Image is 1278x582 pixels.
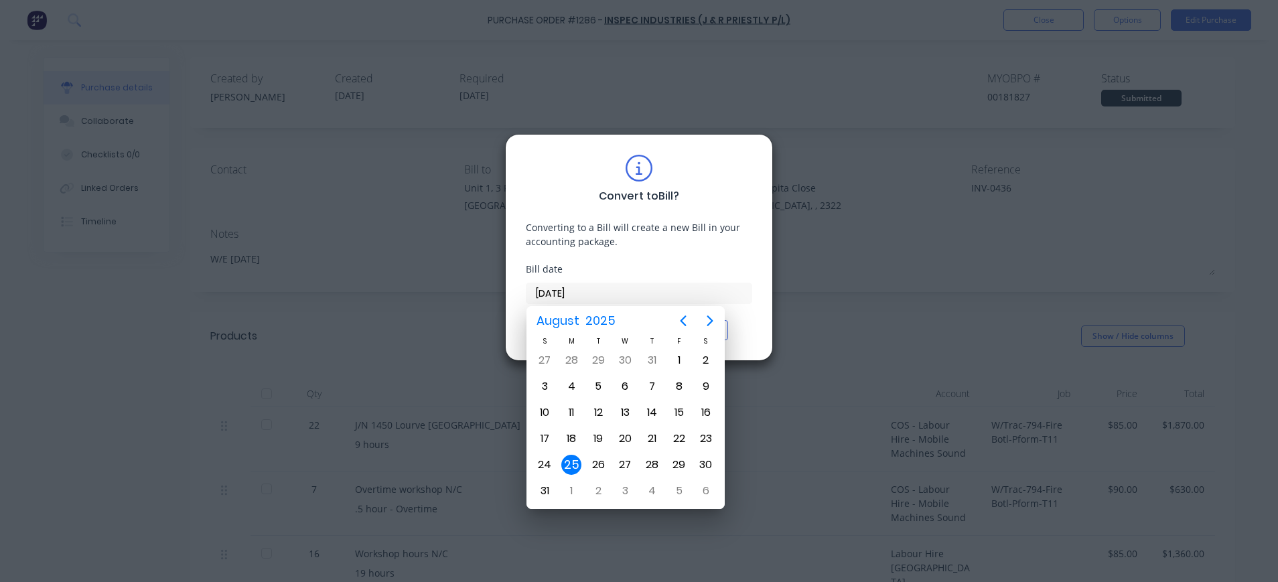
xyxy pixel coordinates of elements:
[599,188,679,204] div: Convert to Bill ?
[642,376,662,396] div: Thursday, August 7, 2025
[588,403,608,423] div: Tuesday, August 12, 2025
[669,481,689,501] div: Friday, September 5, 2025
[696,403,716,423] div: Saturday, August 16, 2025
[531,336,558,347] div: S
[582,309,618,333] span: 2025
[669,350,689,370] div: Friday, August 1, 2025
[535,376,555,396] div: Sunday, August 3, 2025
[615,429,635,449] div: Wednesday, August 20, 2025
[588,455,608,475] div: Tuesday, August 26, 2025
[669,376,689,396] div: Friday, August 8, 2025
[669,429,689,449] div: Friday, August 22, 2025
[666,336,693,347] div: F
[535,455,555,475] div: Sunday, August 24, 2025
[696,481,716,501] div: Saturday, September 6, 2025
[612,336,638,347] div: W
[696,376,716,396] div: Saturday, August 9, 2025
[561,429,581,449] div: Monday, August 18, 2025
[535,429,555,449] div: Sunday, August 17, 2025
[588,481,608,501] div: Tuesday, September 2, 2025
[670,307,697,334] button: Previous page
[696,350,716,370] div: Saturday, August 2, 2025
[535,350,555,370] div: Sunday, July 27, 2025
[561,481,581,501] div: Monday, September 1, 2025
[615,481,635,501] div: Wednesday, September 3, 2025
[528,309,624,333] button: August2025
[696,455,716,475] div: Saturday, August 30, 2025
[639,336,666,347] div: T
[669,455,689,475] div: Friday, August 29, 2025
[615,376,635,396] div: Wednesday, August 6, 2025
[669,403,689,423] div: Friday, August 15, 2025
[561,455,581,475] div: Today, Monday, August 25, 2025
[526,220,752,248] div: Converting to a Bill will create a new Bill in your accounting package.
[615,403,635,423] div: Wednesday, August 13, 2025
[561,403,581,423] div: Monday, August 11, 2025
[588,429,608,449] div: Tuesday, August 19, 2025
[693,336,719,347] div: S
[588,350,608,370] div: Tuesday, July 29, 2025
[561,350,581,370] div: Monday, July 28, 2025
[585,336,612,347] div: T
[642,481,662,501] div: Thursday, September 4, 2025
[535,403,555,423] div: Sunday, August 10, 2025
[561,376,581,396] div: Monday, August 4, 2025
[558,336,585,347] div: M
[642,403,662,423] div: Thursday, August 14, 2025
[642,455,662,475] div: Thursday, August 28, 2025
[642,350,662,370] div: Thursday, July 31, 2025
[526,262,752,276] div: Bill date
[642,429,662,449] div: Thursday, August 21, 2025
[615,350,635,370] div: Wednesday, July 30, 2025
[588,376,608,396] div: Tuesday, August 5, 2025
[697,307,723,334] button: Next page
[535,481,555,501] div: Sunday, August 31, 2025
[615,455,635,475] div: Wednesday, August 27, 2025
[696,429,716,449] div: Saturday, August 23, 2025
[533,309,582,333] span: August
